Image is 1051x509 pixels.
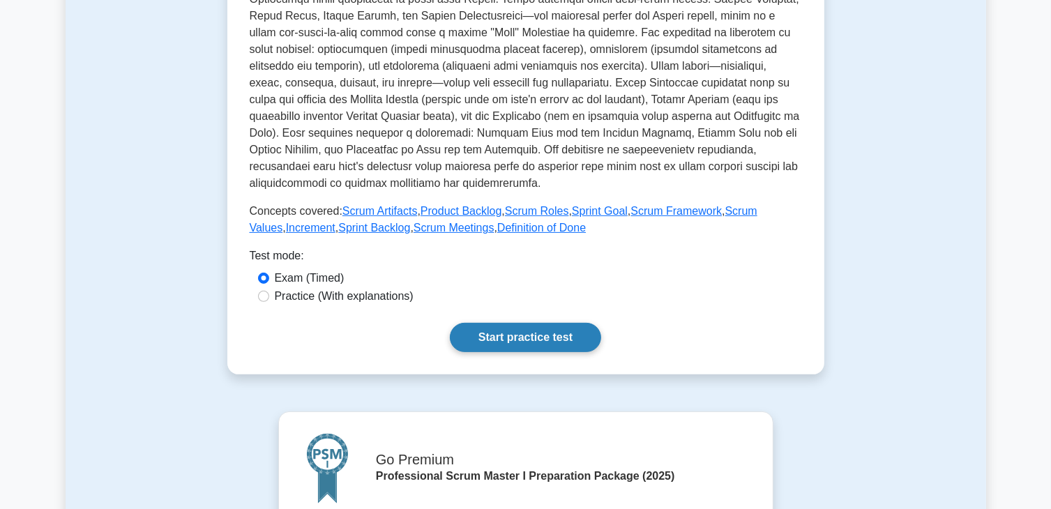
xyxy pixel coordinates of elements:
[275,270,345,287] label: Exam (Timed)
[572,205,628,217] a: Sprint Goal
[414,222,494,234] a: Scrum Meetings
[338,222,410,234] a: Sprint Backlog
[250,248,802,270] div: Test mode:
[630,205,722,217] a: Scrum Framework
[497,222,586,234] a: Definition of Done
[286,222,335,234] a: Increment
[421,205,502,217] a: Product Backlog
[505,205,569,217] a: Scrum Roles
[250,203,802,236] p: Concepts covered: , , , , , , , , ,
[275,288,414,305] label: Practice (With explanations)
[342,205,418,217] a: Scrum Artifacts
[450,323,601,352] a: Start practice test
